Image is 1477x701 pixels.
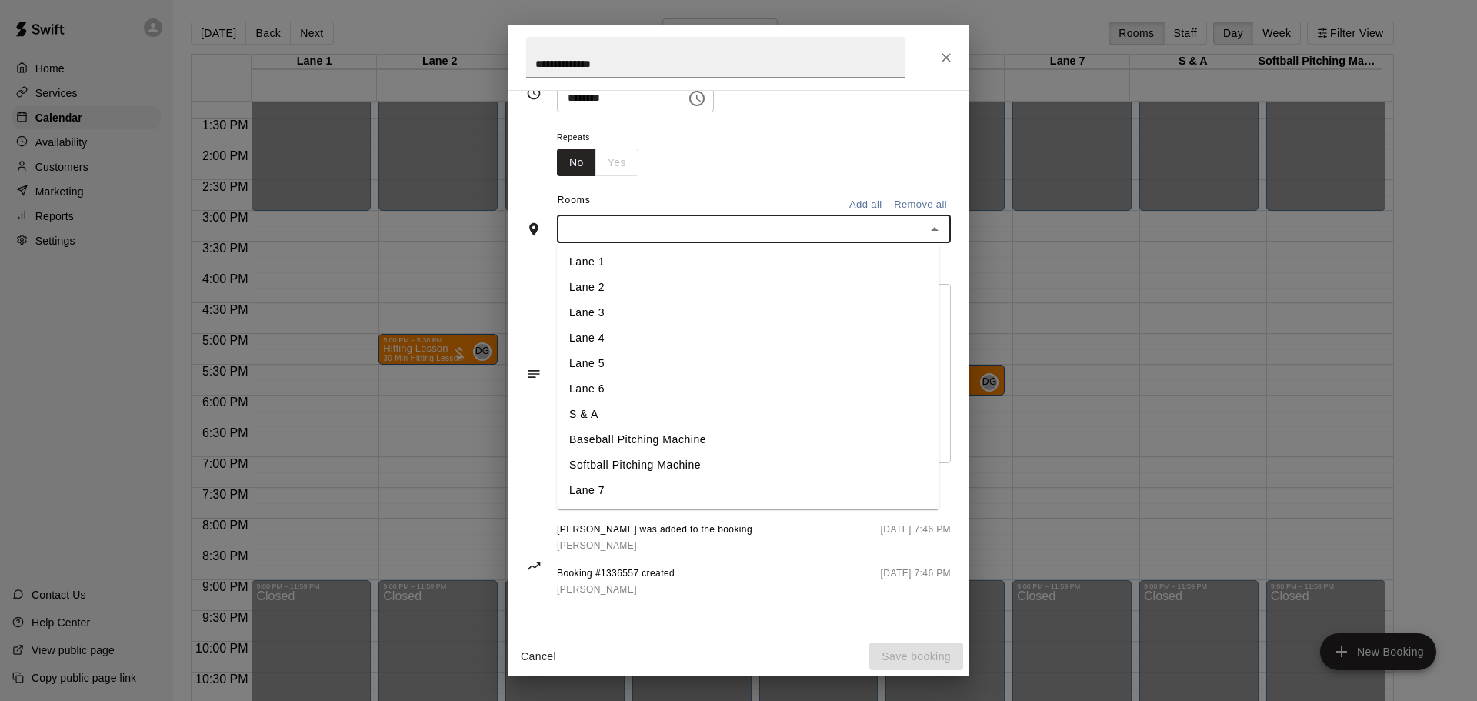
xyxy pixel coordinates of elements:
li: Softball Pitching Machine [557,452,939,478]
li: Lane 6 [557,376,939,402]
span: [PERSON_NAME] [557,540,637,551]
li: Lane 2 [557,275,939,300]
button: Close [924,219,945,240]
button: Add all [841,193,890,217]
button: Close [932,44,960,72]
svg: Activity [526,559,542,574]
li: Lane 3 [557,300,939,325]
svg: Rooms [526,222,542,237]
span: [DATE] 7:46 PM [881,566,951,598]
svg: Timing [526,85,542,101]
button: Choose time, selected time is 6:00 PM [682,83,712,114]
li: Baseball Pitching Machine [557,427,939,452]
li: Lane 4 [557,325,939,351]
a: [PERSON_NAME] [557,582,675,598]
button: No [557,149,596,177]
div: outlined button group [557,149,638,177]
span: Rooms [558,195,591,205]
button: Remove all [890,193,951,217]
li: Lane 7 [557,478,939,503]
span: [PERSON_NAME] [557,584,637,595]
span: [PERSON_NAME] was added to the booking [557,522,752,538]
button: Cancel [514,643,563,671]
svg: Notes [526,366,542,382]
li: Lane 1 [557,249,939,275]
li: S & A [557,402,939,427]
span: Booking #1336557 created [557,566,675,582]
li: Lane 5 [557,351,939,376]
a: [PERSON_NAME] [557,538,752,554]
span: [DATE] 7:46 PM [881,522,951,554]
span: Repeats [557,128,651,149]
